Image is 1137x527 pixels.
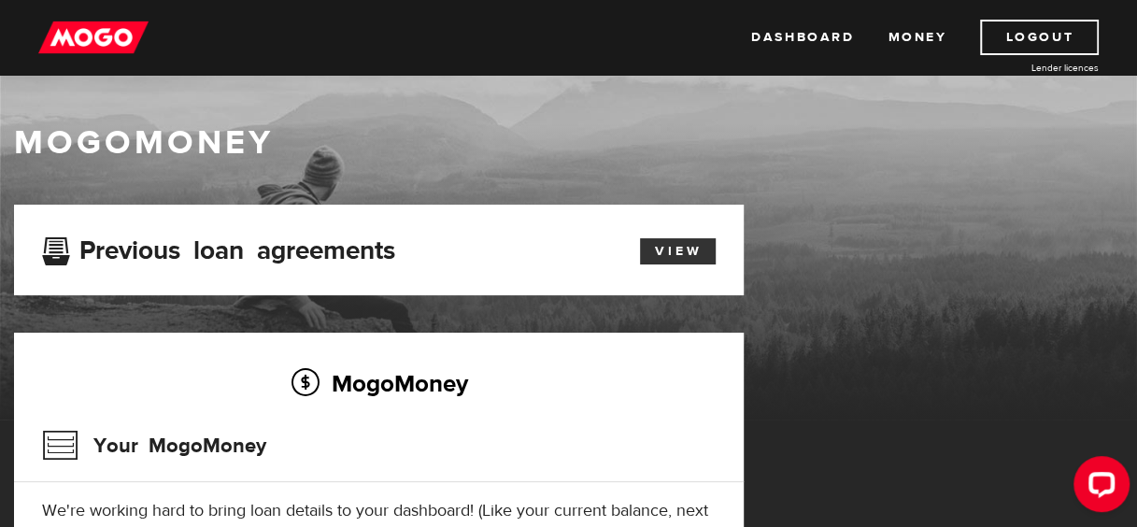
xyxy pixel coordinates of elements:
h1: MogoMoney [14,123,1123,163]
a: Lender licences [959,61,1099,75]
img: mogo_logo-11ee424be714fa7cbb0f0f49df9e16ec.png [38,20,149,55]
h3: Previous loan agreements [42,235,395,260]
h2: MogoMoney [42,363,716,403]
iframe: LiveChat chat widget [1059,449,1137,527]
h3: Your MogoMoney [42,421,266,470]
a: Logout [980,20,1099,55]
a: View [640,238,716,264]
a: Dashboard [751,20,854,55]
a: Money [888,20,946,55]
